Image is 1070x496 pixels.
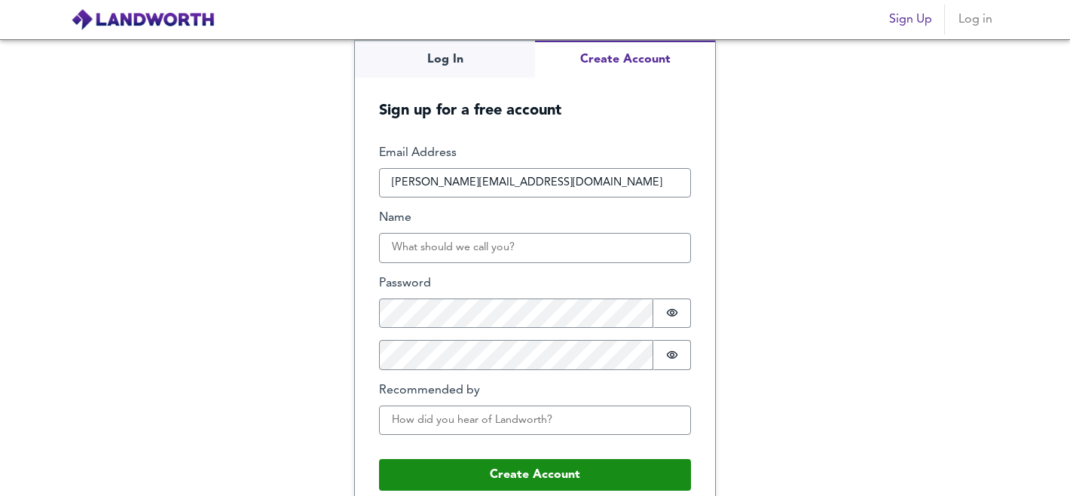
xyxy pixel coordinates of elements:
label: Email Address [379,145,691,162]
img: logo [71,8,215,31]
input: How can we reach you? [379,168,691,198]
button: Log In [355,41,535,78]
button: Create Account [535,41,715,78]
input: How did you hear of Landworth? [379,406,691,436]
button: Sign Up [883,5,938,35]
button: Log in [951,5,999,35]
button: Show password [653,299,691,329]
button: Create Account [379,459,691,491]
input: What should we call you? [379,233,691,263]
label: Name [379,210,691,227]
label: Recommended by [379,382,691,400]
span: Log in [957,9,993,30]
label: Password [379,275,691,292]
h5: Sign up for a free account [355,78,715,121]
button: Show password [653,340,691,370]
span: Sign Up [889,9,932,30]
